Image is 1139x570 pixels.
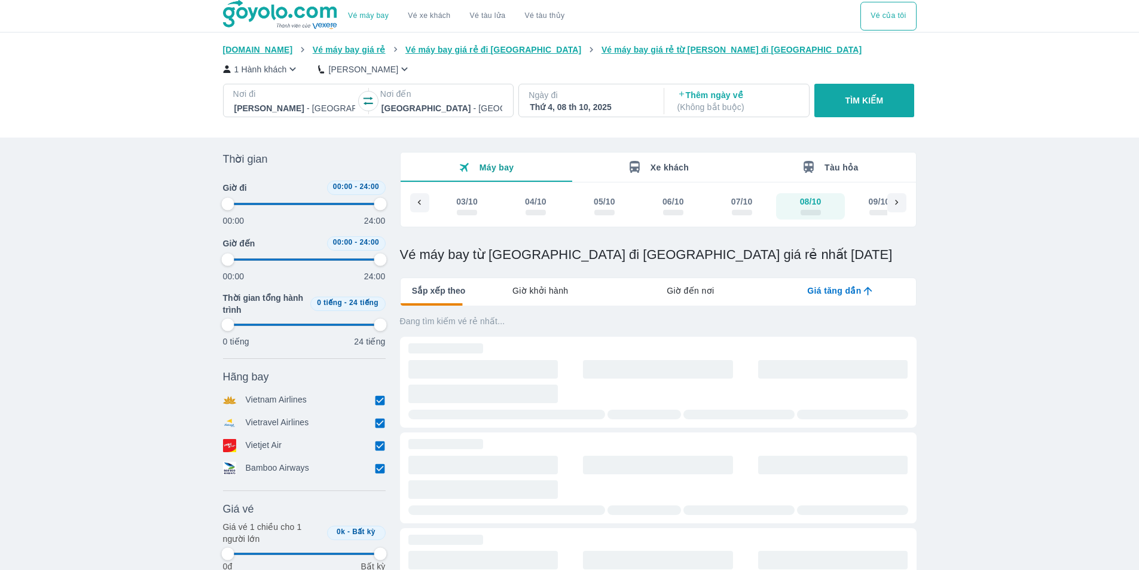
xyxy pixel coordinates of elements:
span: Vé máy bay giá rẻ đi [GEOGRAPHIC_DATA] [405,45,581,54]
span: Thời gian tổng hành trình [223,292,306,316]
span: Vé máy bay giá rẻ [313,45,386,54]
h1: Vé máy bay từ [GEOGRAPHIC_DATA] đi [GEOGRAPHIC_DATA] giá rẻ nhất [DATE] [400,246,917,263]
p: [PERSON_NAME] [328,63,398,75]
button: [PERSON_NAME] [318,63,411,75]
p: 24:00 [364,215,386,227]
a: Vé tàu lửa [460,2,515,31]
span: [DOMAIN_NAME] [223,45,293,54]
p: Nơi đến [380,88,503,100]
span: Giờ đến nơi [667,285,714,297]
div: 06/10 [662,196,684,208]
div: choose transportation mode [860,2,916,31]
div: 07/10 [731,196,753,208]
span: Hãng bay [223,370,269,384]
p: 00:00 [223,270,245,282]
span: 24:00 [359,238,379,246]
div: 04/10 [525,196,546,208]
div: choose transportation mode [338,2,574,31]
div: 05/10 [594,196,615,208]
span: - [344,298,347,307]
p: Vietravel Airlines [246,416,309,429]
div: 09/10 [869,196,890,208]
button: TÌM KIẾM [814,84,914,117]
p: Bamboo Airways [246,462,309,475]
p: TÌM KIẾM [845,95,884,106]
button: 1 Hành khách [223,63,300,75]
span: 00:00 [333,238,353,246]
p: Vietnam Airlines [246,394,307,407]
span: Giờ đi [223,182,247,194]
span: - [347,528,350,536]
nav: breadcrumb [223,44,917,56]
p: 00:00 [223,215,245,227]
a: Vé máy bay [348,11,389,20]
span: Giá tăng dần [807,285,861,297]
span: Máy bay [480,163,514,172]
p: Vietjet Air [246,439,282,452]
p: Đang tìm kiếm vé rẻ nhất... [400,315,917,327]
p: Thêm ngày về [677,89,798,113]
p: Nơi đi [233,88,356,100]
button: Vé tàu thủy [515,2,574,31]
span: Tàu hỏa [825,163,859,172]
span: 0 tiếng [317,298,342,307]
span: 24 tiếng [349,298,378,307]
span: Sắp xếp theo [412,285,466,297]
a: Vé xe khách [408,11,450,20]
div: 08/10 [800,196,822,208]
span: Giá vé [223,502,254,516]
p: 0 tiếng [223,336,249,348]
span: 24:00 [359,182,379,191]
div: 03/10 [456,196,478,208]
span: Vé máy bay giá rẻ từ [PERSON_NAME] đi [GEOGRAPHIC_DATA] [601,45,862,54]
span: - [355,182,357,191]
span: - [355,238,357,246]
span: Xe khách [651,163,689,172]
div: Thứ 4, 08 th 10, 2025 [530,101,651,113]
p: 24:00 [364,270,386,282]
span: 00:00 [333,182,353,191]
p: ( Không bắt buộc ) [677,101,798,113]
p: 24 tiếng [354,336,385,348]
p: Giá vé 1 chiều cho 1 người lớn [223,521,322,545]
span: Giờ khởi hành [512,285,568,297]
p: Ngày đi [529,89,652,101]
span: Thời gian [223,152,268,166]
span: 0k [337,528,345,536]
p: 1 Hành khách [234,63,287,75]
div: lab API tabs example [465,278,915,303]
span: Bất kỳ [352,528,375,536]
span: Giờ đến [223,237,255,249]
button: Vé của tôi [860,2,916,31]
